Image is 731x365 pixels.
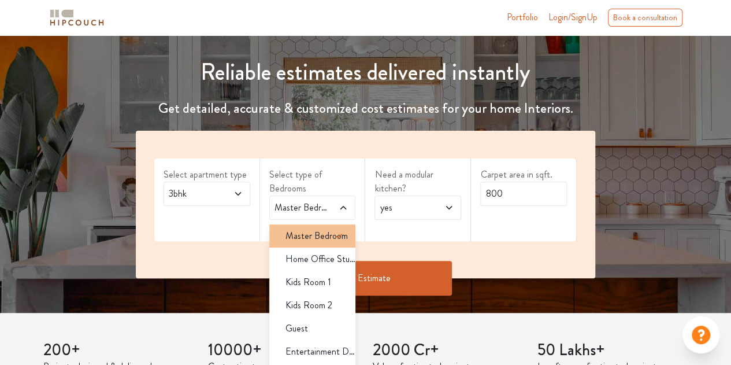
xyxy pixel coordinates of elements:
h4: Get detailed, accurate & customized cost estimates for your home Interiors. [129,100,602,117]
div: Book a consultation [608,9,682,27]
label: Need a modular kitchen? [374,168,461,196]
span: Master Bedroom [272,201,329,215]
span: Kids Room 2 [285,298,332,312]
button: Get Estimate [279,261,452,296]
span: Kids Room 1 [285,275,331,289]
span: Home Office Study [285,252,356,266]
h3: 50 Lakhs+ [537,341,688,360]
span: Guest [285,322,308,335]
h1: Reliable estimates delivered instantly [129,58,602,86]
a: Portfolio [507,10,538,24]
span: 3bhk [166,187,224,201]
input: Enter area sqft [480,182,567,206]
div: select 2 more room(s) [269,220,356,232]
label: Select apartment type [164,168,250,182]
label: Select type of Bedrooms [269,168,356,196]
span: logo-horizontal.svg [48,5,106,31]
span: yes [377,201,435,215]
h3: 10000+ [208,341,359,360]
img: logo-horizontal.svg [48,8,106,28]
h3: 2000 Cr+ [373,341,524,360]
span: Master Bedroom [285,229,348,243]
h3: 200+ [43,341,194,360]
span: Login/SignUp [548,10,598,24]
label: Carpet area in sqft. [480,168,567,182]
span: Entertainment Den [285,345,356,359]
